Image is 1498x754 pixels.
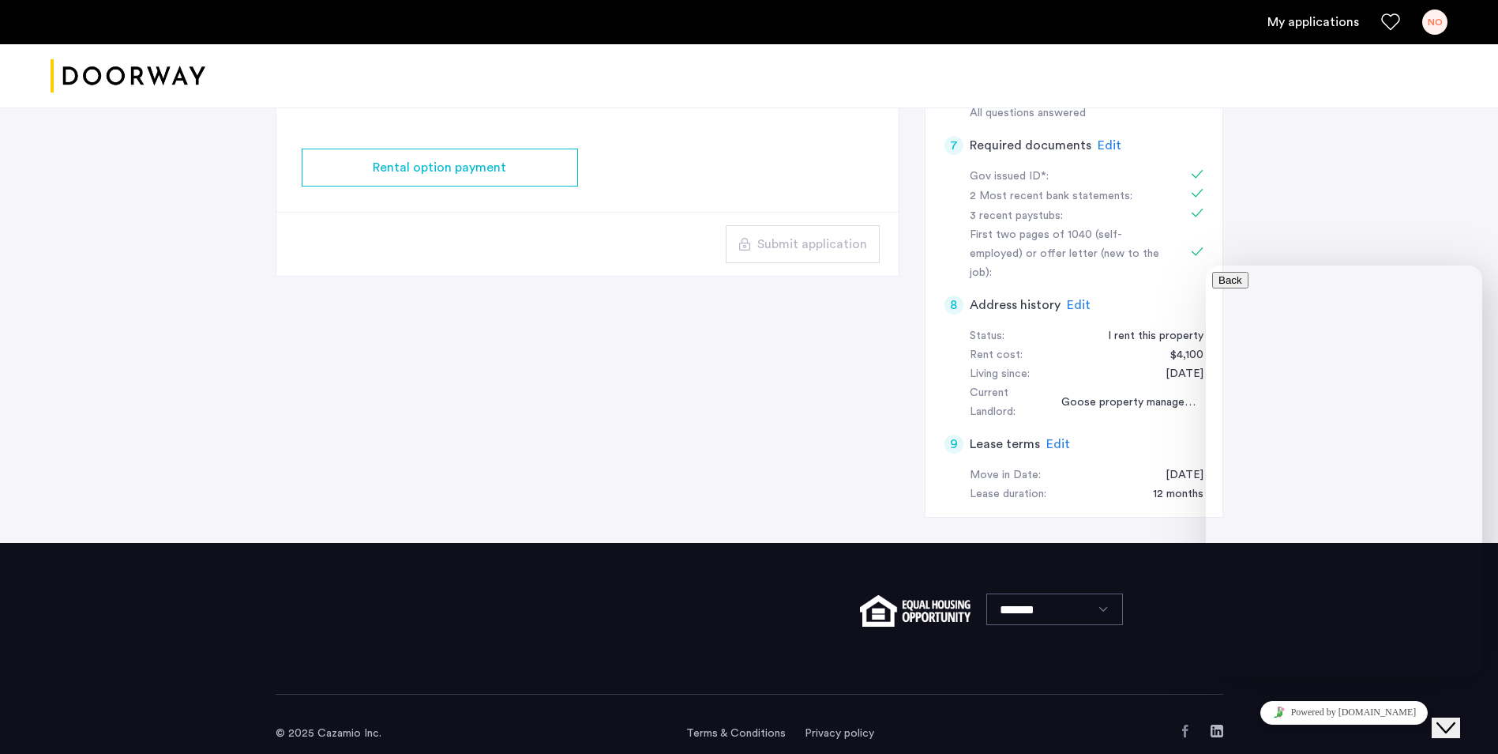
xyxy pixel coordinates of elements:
[970,435,1040,454] h5: Lease terms
[1046,438,1070,451] span: Edit
[1267,13,1359,32] a: My application
[1150,466,1203,485] div: 09/01/2025
[686,726,786,741] a: Terms and conditions
[970,466,1041,485] div: Move in Date:
[1179,725,1192,737] a: Facebook
[51,47,205,106] img: logo
[970,346,1023,365] div: Rent cost:
[1206,695,1482,730] iframe: chat widget
[1422,9,1447,35] div: NO
[51,47,205,106] a: Cazamio logo
[944,136,963,155] div: 7
[1046,394,1203,413] div: Goose property management llc
[1381,13,1400,32] a: Favorites
[944,435,963,454] div: 9
[970,384,1046,422] div: Current Landlord:
[860,595,970,627] img: equal-housing.png
[944,296,963,315] div: 8
[970,485,1046,504] div: Lease duration:
[970,207,1169,226] div: 3 recent paystubs:
[986,594,1123,625] select: Language select
[1432,691,1482,738] iframe: chat widget
[1154,346,1203,365] div: $4,100
[970,168,1169,187] div: Gov issued ID*:
[805,726,874,741] a: Privacy policy
[373,158,506,177] span: Rental option payment
[970,226,1169,283] div: First two pages of 1040 (self-employed) or offer letter (new to the job):
[1206,266,1482,677] iframe: chat widget
[970,296,1061,315] h5: Address history
[970,187,1169,206] div: 2 Most recent bank statements:
[970,365,1030,384] div: Living since:
[970,327,1004,346] div: Status:
[1150,365,1203,384] div: 09/01/2023
[757,235,867,254] span: Submit application
[970,104,1203,123] div: All questions answered
[726,225,880,263] button: button
[1211,725,1223,737] a: LinkedIn
[1067,299,1091,311] span: Edit
[1092,327,1203,346] div: I rent this property
[1098,139,1121,152] span: Edit
[1137,485,1203,504] div: 12 months
[302,149,578,187] button: button
[970,136,1091,155] h5: Required documents
[276,728,381,739] span: © 2025 Cazamio Inc.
